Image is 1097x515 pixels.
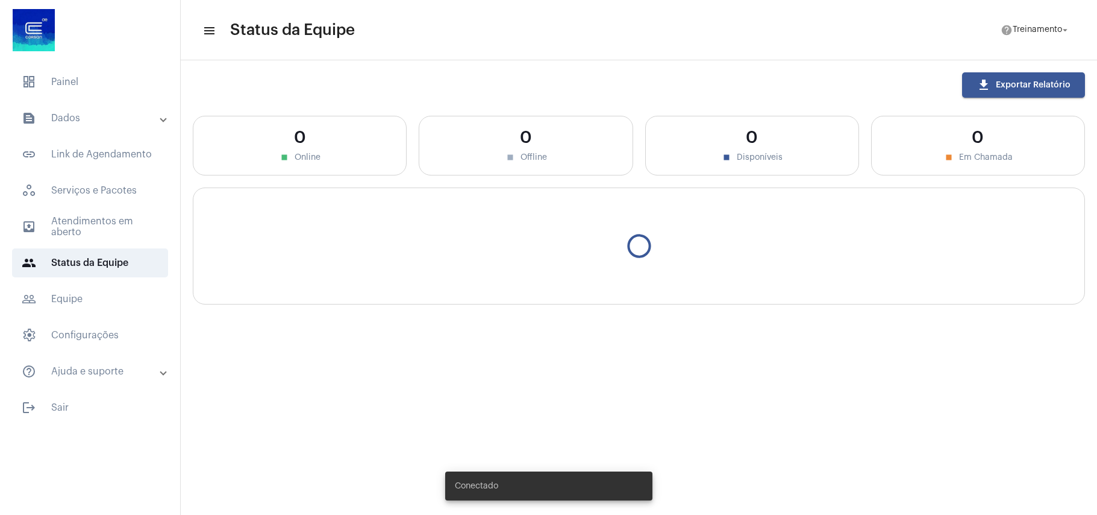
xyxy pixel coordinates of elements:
[993,18,1078,42] button: Treinamento
[7,357,180,386] mat-expansion-panel-header: sidenav iconAjuda e suporte
[12,68,168,96] span: Painel
[22,75,36,89] span: sidenav icon
[884,128,1072,147] div: 0
[22,292,36,306] mat-icon: sidenav icon
[22,111,161,125] mat-panel-title: Dados
[22,220,36,234] mat-icon: sidenav icon
[205,128,394,147] div: 0
[279,152,290,163] mat-icon: stop
[202,24,214,38] mat-icon: sidenav icon
[22,364,161,379] mat-panel-title: Ajuda e suporte
[230,21,355,40] span: Status da Equipe
[1060,25,1070,36] mat-icon: arrow_drop_down
[431,128,620,147] div: 0
[12,140,168,169] span: Link de Agendamento
[431,152,620,163] div: Offline
[22,256,36,270] mat-icon: sidenav icon
[7,104,180,133] mat-expansion-panel-header: sidenav iconDados
[977,81,1070,89] span: Exportar Relatório
[205,152,394,163] div: Online
[22,183,36,198] span: sidenav icon
[22,111,36,125] mat-icon: sidenav icon
[10,6,58,54] img: d4669ae0-8c07-2337-4f67-34b0df7f5ae4.jpeg
[943,152,954,163] mat-icon: stop
[22,400,36,415] mat-icon: sidenav icon
[12,393,168,422] span: Sair
[658,152,846,163] div: Disponíveis
[962,72,1085,98] button: Exportar Relatório
[1001,24,1013,36] mat-icon: help
[977,78,991,92] mat-icon: download
[455,480,498,492] span: Conectado
[884,152,1072,163] div: Em Chamada
[22,147,36,162] mat-icon: sidenav icon
[721,152,732,163] mat-icon: stop
[505,152,516,163] mat-icon: stop
[22,364,36,379] mat-icon: sidenav icon
[12,212,168,241] span: Atendimentos em aberto
[22,328,36,343] span: sidenav icon
[658,128,846,147] div: 0
[12,248,168,277] span: Status da Equipe
[12,285,168,314] span: Equipe
[12,176,168,205] span: Serviços e Pacotes
[12,321,168,350] span: Configurações
[1013,26,1062,34] span: Treinamento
